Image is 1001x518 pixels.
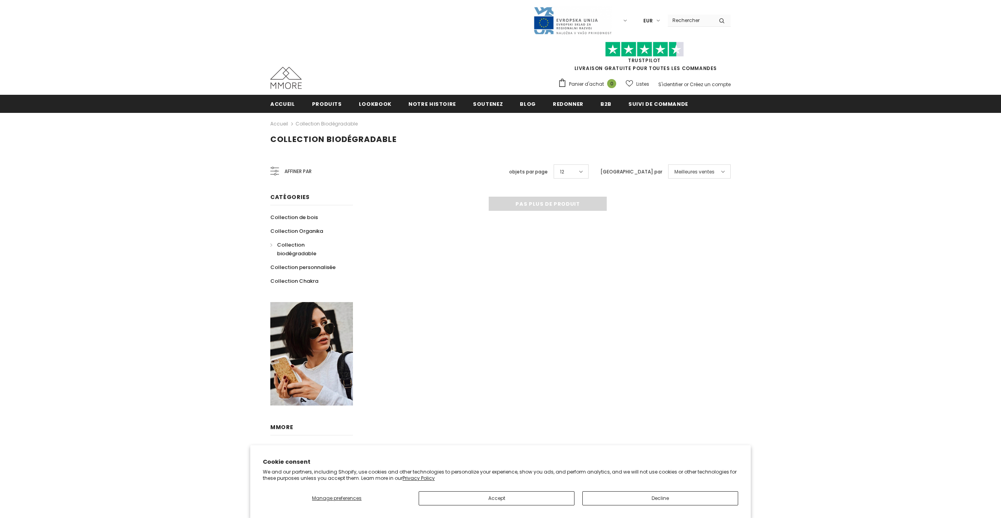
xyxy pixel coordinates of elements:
[408,95,456,112] a: Notre histoire
[558,45,731,72] span: LIVRAISON GRATUITE POUR TOUTES LES COMMANDES
[295,120,358,127] a: Collection biodégradable
[569,80,604,88] span: Panier d'achat
[684,81,689,88] span: or
[270,423,294,431] span: MMORE
[636,80,649,88] span: Listes
[600,100,611,108] span: B2B
[473,95,503,112] a: soutenez
[560,168,564,176] span: 12
[628,57,661,64] a: TrustPilot
[270,227,323,235] span: Collection Organika
[553,100,584,108] span: Redonner
[312,100,342,108] span: Produits
[270,210,318,224] a: Collection de bois
[626,77,649,91] a: Listes
[270,224,323,238] a: Collection Organika
[553,95,584,112] a: Redonner
[558,78,620,90] a: Panier d'achat 0
[270,260,336,274] a: Collection personnalisée
[359,95,392,112] a: Lookbook
[270,67,302,89] img: Cas MMORE
[643,17,653,25] span: EUR
[270,119,288,129] a: Accueil
[674,168,715,176] span: Meilleures ventes
[668,15,713,26] input: Search Site
[533,6,612,35] img: Javni Razpis
[270,100,295,108] span: Accueil
[270,277,318,285] span: Collection Chakra
[270,193,310,201] span: Catégories
[607,79,616,88] span: 0
[658,81,683,88] a: S'identifier
[403,475,435,481] a: Privacy Policy
[270,238,344,260] a: Collection biodégradable
[600,95,611,112] a: B2B
[263,469,738,481] p: We and our partners, including Shopify, use cookies and other technologies to personalize your ex...
[270,274,318,288] a: Collection Chakra
[312,495,362,501] span: Manage preferences
[473,100,503,108] span: soutenez
[628,95,688,112] a: Suivi de commande
[509,168,548,176] label: objets par page
[270,264,336,271] span: Collection personnalisée
[359,100,392,108] span: Lookbook
[520,100,536,108] span: Blog
[263,458,738,466] h2: Cookie consent
[277,241,316,257] span: Collection biodégradable
[419,491,574,505] button: Accept
[533,17,612,24] a: Javni Razpis
[520,95,536,112] a: Blog
[628,100,688,108] span: Suivi de commande
[582,491,738,505] button: Decline
[690,81,731,88] a: Créez un compte
[408,100,456,108] span: Notre histoire
[605,42,684,57] img: Faites confiance aux étoiles pilotes
[600,168,662,176] label: [GEOGRAPHIC_DATA] par
[270,95,295,112] a: Accueil
[312,95,342,112] a: Produits
[270,134,397,145] span: Collection biodégradable
[263,491,411,505] button: Manage preferences
[270,214,318,221] span: Collection de bois
[284,167,312,176] span: Affiner par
